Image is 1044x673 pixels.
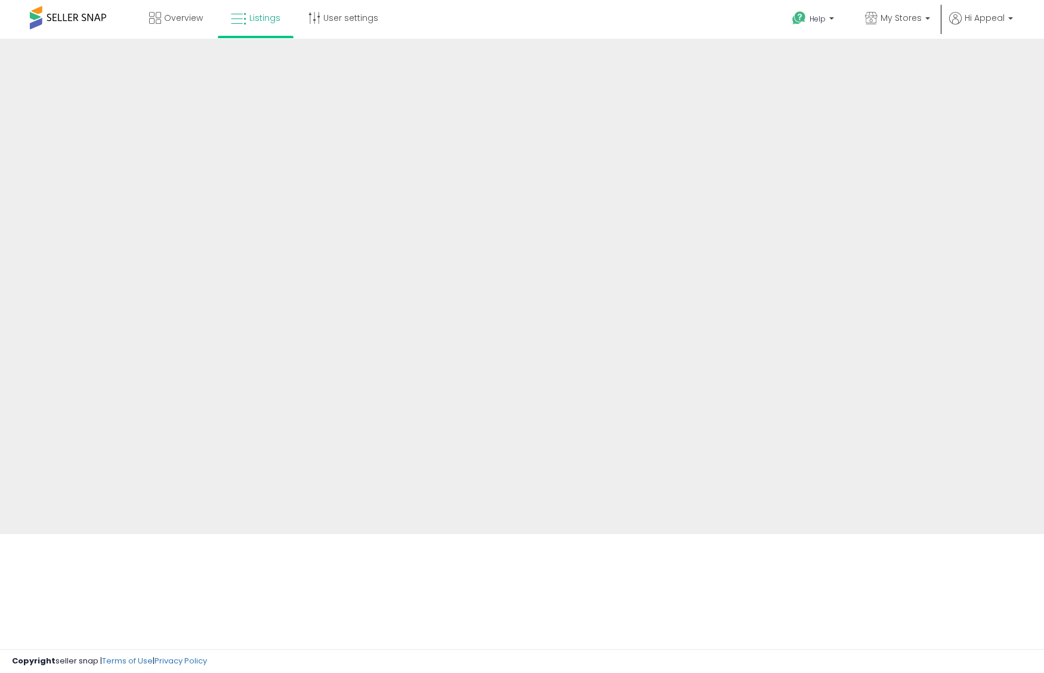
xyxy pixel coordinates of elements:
[249,12,280,24] span: Listings
[810,14,826,24] span: Help
[792,11,807,26] i: Get Help
[783,2,846,39] a: Help
[164,12,203,24] span: Overview
[949,12,1013,39] a: Hi Appeal
[881,12,922,24] span: My Stores
[965,12,1005,24] span: Hi Appeal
